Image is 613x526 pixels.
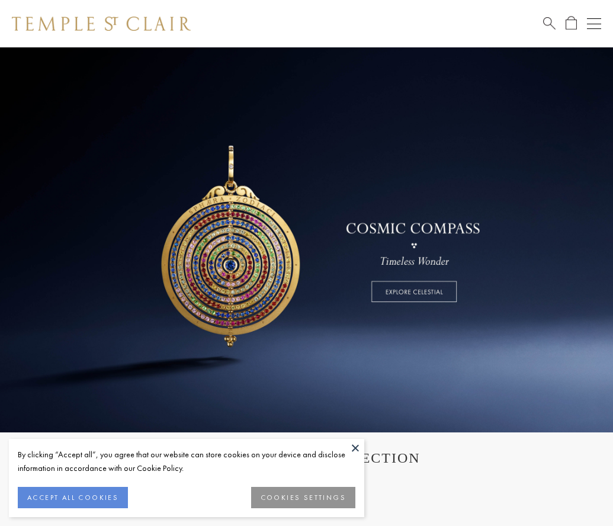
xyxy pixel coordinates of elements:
img: Temple St. Clair [12,17,191,31]
a: Search [543,16,556,31]
button: ACCEPT ALL COOKIES [18,487,128,508]
div: By clicking “Accept all”, you agree that our website can store cookies on your device and disclos... [18,448,355,475]
button: Open navigation [587,17,601,31]
button: COOKIES SETTINGS [251,487,355,508]
a: Open Shopping Bag [566,16,577,31]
